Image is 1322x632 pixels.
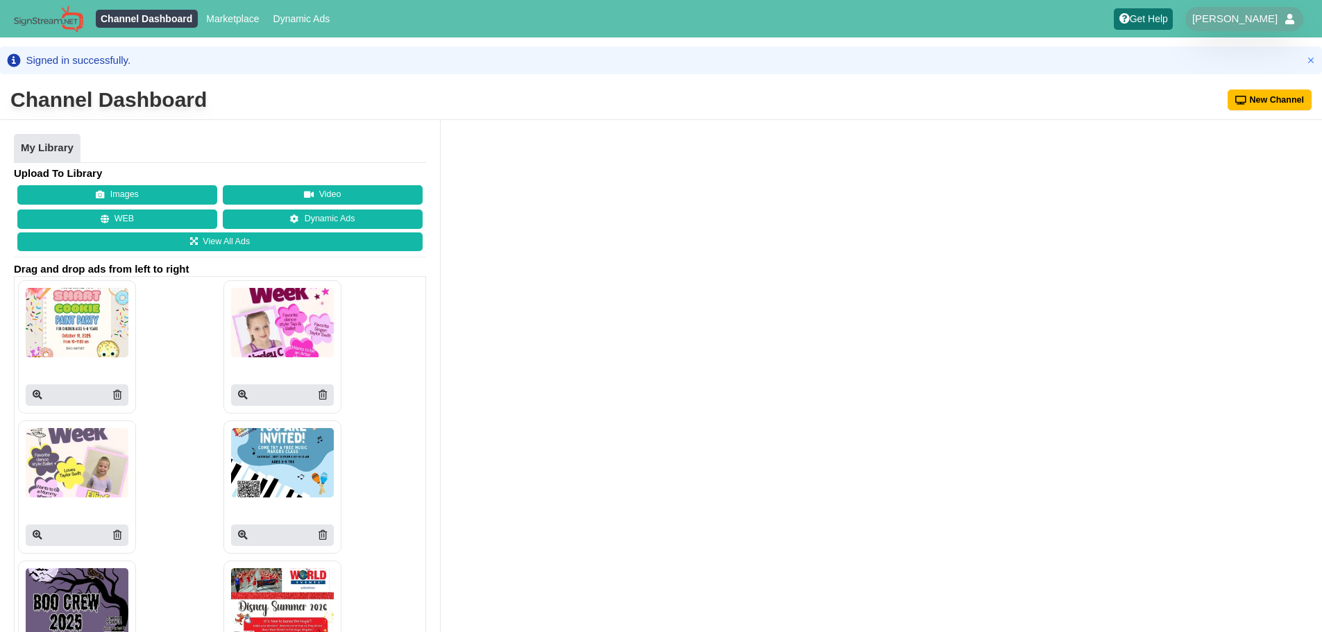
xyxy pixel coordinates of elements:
[1304,53,1318,67] button: Close
[17,232,423,252] a: View All Ads
[17,210,217,229] button: WEB
[14,166,426,180] h4: Upload To Library
[223,185,423,205] button: Video
[26,53,131,67] div: Signed in successfully.
[17,185,217,205] button: Images
[231,288,334,357] img: P250x250 image processing20250909 996236 1rjvhja
[223,210,423,229] a: Dynamic Ads
[14,134,80,163] a: My Library
[14,262,426,276] span: Drag and drop ads from left to right
[1192,12,1278,26] span: [PERSON_NAME]
[201,10,264,28] a: Marketplace
[1114,8,1173,30] a: Get Help
[231,428,334,497] img: P250x250 image processing20250909 996236 3eahj5
[14,6,83,33] img: Sign Stream.NET
[1228,89,1312,110] button: New Channel
[10,86,207,114] div: Channel Dashboard
[26,428,128,497] img: P250x250 image processing20250909 996236 38hidk
[268,10,335,28] a: Dynamic Ads
[26,288,128,357] img: P250x250 image processing20250910 1472544 ene9kj
[96,10,198,28] a: Channel Dashboard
